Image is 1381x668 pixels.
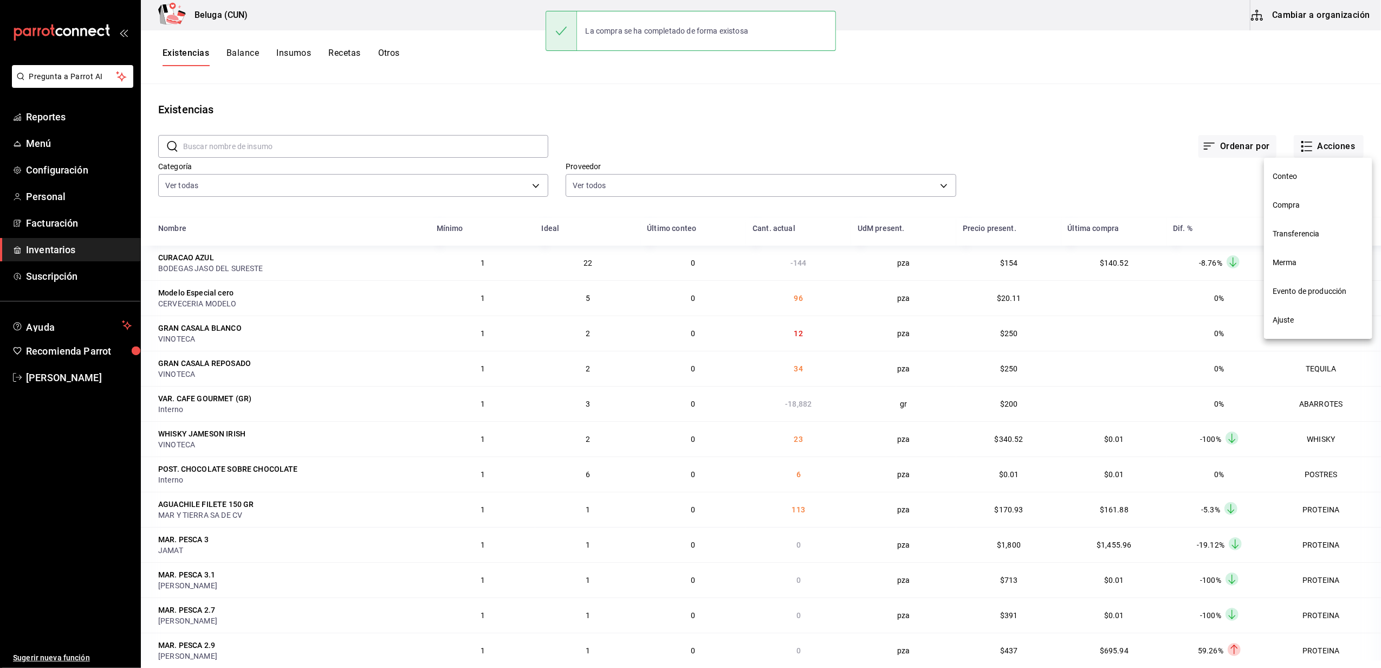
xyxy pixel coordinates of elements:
span: Conteo [1273,171,1364,182]
span: Compra [1273,200,1364,211]
span: Merma [1273,257,1364,268]
span: Evento de producción [1273,286,1364,297]
span: Ajuste [1273,314,1364,326]
span: Transferencia [1273,228,1364,240]
div: La compra se ha completado de forma existosa [577,19,757,43]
